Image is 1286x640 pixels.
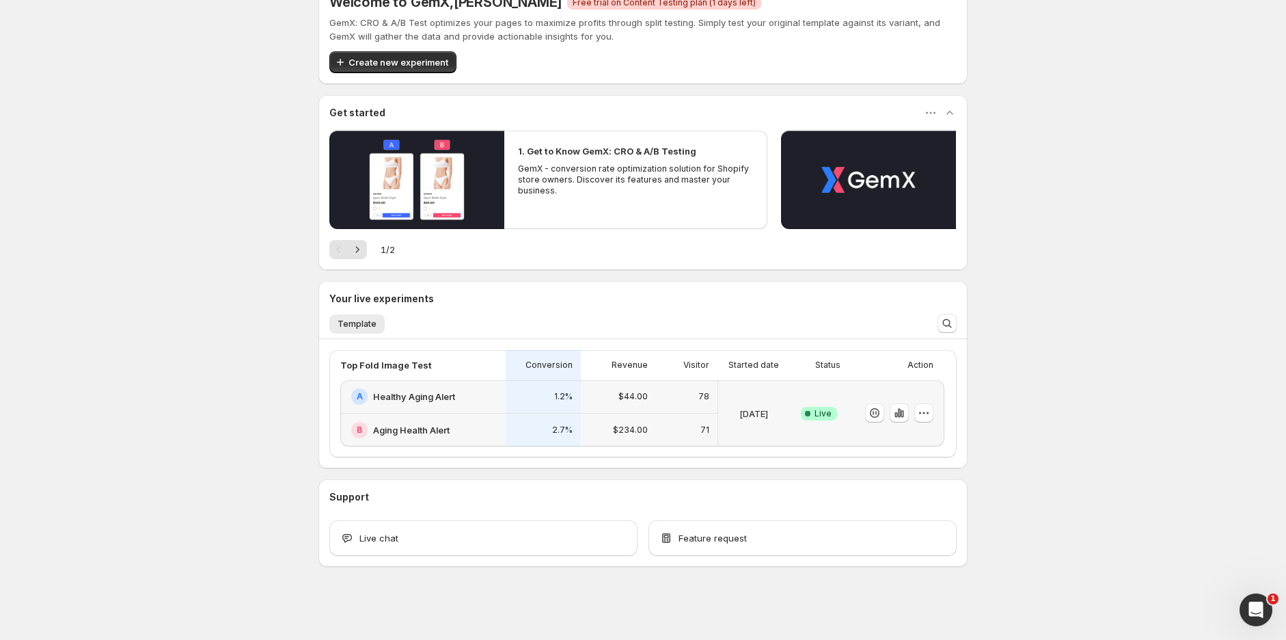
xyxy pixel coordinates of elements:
p: 2.7% [552,425,573,436]
p: Started date [728,360,779,371]
span: 1 [1268,594,1278,604]
p: Action [907,360,933,371]
span: Live [815,408,832,419]
span: Create new experiment [348,55,448,69]
p: GemX - conversion rate optimization solution for Shopify store owners. Discover its features and ... [518,163,753,196]
button: Next [348,240,367,259]
p: Status [815,360,840,371]
button: Search and filter results [938,314,957,333]
p: 78 [698,391,709,402]
button: Create new experiment [329,51,456,73]
h2: Healthy Aging Alert [373,390,455,403]
p: Revenue [612,360,648,371]
p: GemX: CRO & A/B Test optimizes your pages to maximize profits through split testing. Simply test ... [329,16,957,43]
span: Feature request [679,531,747,545]
p: 1.2% [554,391,573,402]
span: Live chat [359,531,398,545]
p: Conversion [525,360,573,371]
h3: Get started [329,106,385,120]
h3: Your live experiments [329,292,434,306]
iframe: Intercom live chat [1240,594,1272,626]
p: [DATE] [739,407,768,421]
p: $44.00 [618,391,648,402]
h2: B [357,425,362,436]
span: Template [338,319,377,330]
button: Play video [781,131,956,229]
p: $234.00 [613,425,648,436]
button: Play video [329,131,504,229]
p: Top Fold Image Test [340,358,432,372]
nav: Pagination [329,240,367,259]
p: Visitor [683,360,709,371]
h2: 1. Get to Know GemX: CRO & A/B Testing [518,144,696,158]
span: 1 / 2 [381,243,395,256]
h2: A [357,391,363,402]
h2: Aging Health Alert [373,423,450,437]
h3: Support [329,490,369,504]
p: 71 [700,425,709,436]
